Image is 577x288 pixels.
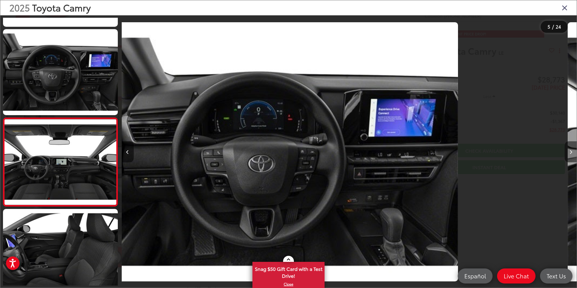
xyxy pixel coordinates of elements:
span: Text Us [544,272,569,280]
span: 5 [548,23,550,30]
img: 2025 Toyota Camry LE [112,22,458,281]
span: Toyota Camry [32,1,91,14]
img: 2025 Toyota Camry LE [3,119,117,205]
span: 24 [556,23,561,30]
span: 2025 [9,1,30,14]
div: 2025 Toyota Camry LE 3 [58,22,513,281]
span: Español [461,272,489,280]
img: 2025 Toyota Camry LE [2,28,119,116]
button: Previous image [122,141,134,162]
a: Live Chat [497,268,536,283]
button: Next image [565,141,577,162]
span: Live Chat [501,272,532,280]
span: Snag $50 Gift Card with a Test Drive! [253,262,324,281]
span: / [551,25,554,29]
i: Close gallery [562,4,568,11]
a: Text Us [540,268,572,283]
a: Español [458,268,493,283]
